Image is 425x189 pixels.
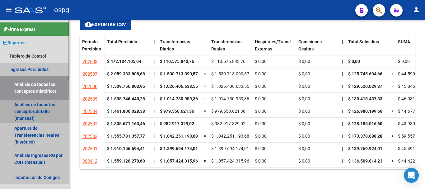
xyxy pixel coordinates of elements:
[160,39,190,51] span: Transferencias Diarias
[255,96,267,101] span: $ 0,00
[107,109,145,114] strong: $ 1.461.806.028,38
[392,134,394,139] span: =
[392,109,394,114] span: =
[154,158,155,163] span: |
[203,84,206,89] span: =
[348,39,379,44] span: Total Subsidios
[209,35,252,61] datatable-header-cell: Transferencias Reales
[348,158,382,163] span: $ 136.509.814,23
[255,109,267,114] span: $ 0,00
[151,35,157,61] datatable-header-cell: |
[157,35,201,61] datatable-header-cell: Transferencias Diarias
[211,71,249,76] span: $ 1.530.713.090,57
[203,109,206,114] span: =
[255,158,267,163] span: $ 0,00
[160,146,198,151] span: $ 1.399.694.174,01
[392,158,394,163] span: =
[82,39,101,51] span: Período Percibido
[85,21,92,28] mat-icon: cloud_download
[160,71,198,76] span: $ 1.530.713.090,57
[298,71,310,76] span: $ 0,00
[82,146,97,152] span: 202501
[154,146,155,151] span: |
[160,134,198,139] span: $ 1.042.251.193,68
[392,71,394,76] span: =
[160,59,194,64] span: $ 110.575.843,76
[203,71,206,76] span: =
[154,134,155,139] span: |
[348,84,382,89] span: $ 129.520.029,37
[3,26,35,33] span: Firma Express
[298,39,322,51] span: Comisiones Ocultas
[160,121,194,126] span: $ 982.917.329,02
[82,121,97,127] span: 202503
[298,134,310,139] span: $ 0,00
[82,84,97,89] span: 202506
[211,134,249,139] span: $ 1.042.251.193,68
[203,158,206,163] span: =
[107,96,145,101] strong: $ 1.535.746.440,28
[255,59,267,64] span: $ 0,00
[342,59,343,64] span: |
[160,84,198,89] span: $ 1.026.406.633,55
[392,59,394,64] span: =
[107,121,145,126] strong: $ 1.335.671.163,46
[342,39,343,44] span: |
[160,158,198,163] span: $ 1.057.424.315,96
[404,168,419,183] div: Open Intercom Messenger
[255,146,267,151] span: $ 0,00
[107,158,145,163] strong: $ 1.559.120.270,60
[107,134,145,139] strong: $ 1.555.781.357,77
[348,59,360,64] span: $ 0,00
[160,96,198,101] span: $ 1.014.730.959,36
[211,39,241,51] span: Transferencias Reales
[348,96,382,101] span: $ 130.415.437,33
[203,121,206,126] span: =
[348,109,382,114] span: $ 126.980.199,60
[398,59,410,64] span: $ 0,00
[85,22,126,27] span: Exportar CSV
[82,158,97,164] span: 202412
[211,59,245,64] span: $ 110.575.843,76
[255,134,267,139] span: $ 0,00
[348,121,382,126] span: $ 128.185.016,60
[339,35,346,61] datatable-header-cell: |
[392,84,394,89] span: =
[298,121,310,126] span: $ 0,00
[82,59,97,64] span: 202508
[211,109,245,114] span: $ 979.550.621,36
[211,96,249,101] span: $ 1.014.730.959,36
[82,109,97,114] span: 202504
[107,71,145,76] strong: $ 2.059.383.808,68
[211,146,249,151] span: $ 1.399.694.174,01
[255,121,267,126] span: $ 0,00
[342,146,343,151] span: |
[342,84,343,89] span: |
[5,6,12,13] mat-icon: menu
[80,35,105,61] datatable-header-cell: Período Percibido
[154,39,155,44] span: |
[298,96,310,101] span: $ 0,00
[203,96,206,101] span: =
[413,6,420,13] mat-icon: person
[298,109,310,114] span: $ 0,00
[82,96,97,102] span: 202505
[342,109,343,114] span: |
[392,96,394,101] span: =
[342,121,343,126] span: |
[398,39,410,44] span: SUMA
[255,39,292,51] span: Hospitales/Transf. Externas
[154,71,155,76] span: |
[296,35,339,61] datatable-header-cell: Comisiones Ocultas
[298,158,310,163] span: $ 0,00
[154,84,155,89] span: |
[342,71,343,76] span: |
[107,146,145,151] strong: $ 1.910.156.694,41
[298,59,310,64] span: $ 0,00
[346,35,389,61] datatable-header-cell: Total Subsidios
[348,146,382,151] span: $ 139.769.924,01
[154,121,155,126] span: |
[203,134,206,139] span: =
[211,84,249,89] span: $ 1.026.406.633,55
[342,96,343,101] span: |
